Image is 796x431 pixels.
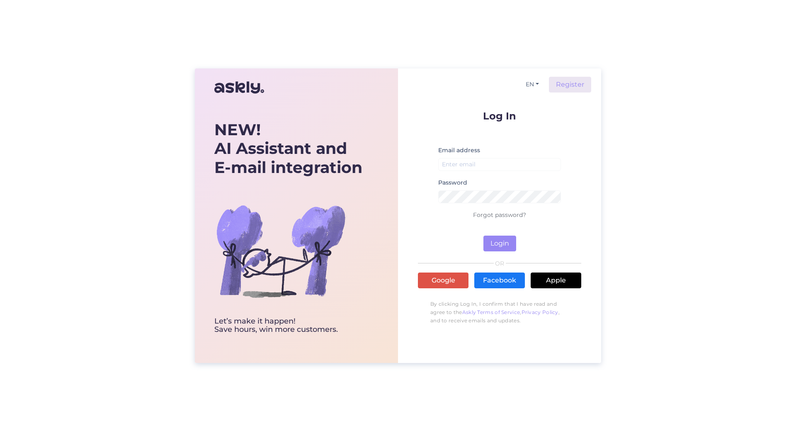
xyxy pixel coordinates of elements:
[438,178,467,187] label: Password
[438,158,561,171] input: Enter email
[522,78,542,90] button: EN
[418,296,581,329] p: By clicking Log In, I confirm that I have read and agree to the , , and to receive emails and upd...
[438,146,480,155] label: Email address
[214,120,261,139] b: NEW!
[549,77,591,93] a: Register
[473,211,526,219] a: Forgot password?
[418,273,468,288] a: Google
[462,309,520,315] a: Askly Terms of Service
[483,236,516,251] button: Login
[214,317,362,334] div: Let’s make it happen! Save hours, win more customers.
[494,261,506,266] span: OR
[474,273,525,288] a: Facebook
[214,185,347,317] img: bg-askly
[214,78,264,97] img: Askly
[214,120,362,177] div: AI Assistant and E-mail integration
[522,309,558,315] a: Privacy Policy
[418,111,581,121] p: Log In
[531,273,581,288] a: Apple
